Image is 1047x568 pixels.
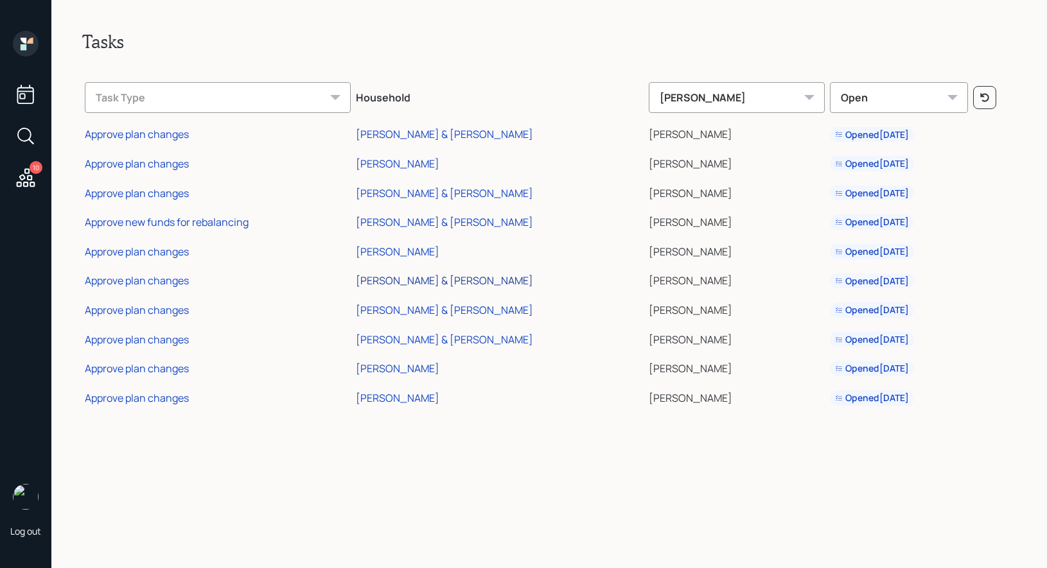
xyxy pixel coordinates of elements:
td: [PERSON_NAME] [646,264,827,294]
div: Opened [DATE] [835,304,909,316]
div: Opened [DATE] [835,362,909,375]
div: Approve plan changes [85,361,189,375]
td: [PERSON_NAME] [646,293,827,323]
td: [PERSON_NAME] [646,235,827,264]
div: [PERSON_NAME] [356,391,439,405]
div: Approve plan changes [85,332,189,347]
img: treva-nostdahl-headshot.png [13,484,39,510]
div: Task Type [85,82,351,113]
div: Approve plan changes [85,391,189,405]
div: Approve plan changes [85,186,189,200]
th: Household [353,73,646,118]
td: [PERSON_NAME] [646,381,827,411]
div: [PERSON_NAME] [649,82,825,113]
div: [PERSON_NAME] & [PERSON_NAME] [356,215,533,229]
td: [PERSON_NAME] [646,147,827,176]
div: [PERSON_NAME] & [PERSON_NAME] [356,332,533,347]
div: Opened [DATE] [835,187,909,200]
td: [PERSON_NAME] [646,176,827,206]
div: Approve plan changes [85,157,189,171]
h2: Tasks [82,31,1016,53]
td: [PERSON_NAME] [646,352,827,381]
div: Opened [DATE] [835,245,909,258]
div: Opened [DATE] [835,128,909,141]
div: Approve plan changes [85,303,189,317]
div: Opened [DATE] [835,275,909,288]
div: [PERSON_NAME] & [PERSON_NAME] [356,127,533,141]
td: [PERSON_NAME] [646,205,827,235]
div: Opened [DATE] [835,216,909,228]
div: [PERSON_NAME] [356,361,439,375]
div: [PERSON_NAME] & [PERSON_NAME] [356,303,533,317]
div: Approve plan changes [85,127,189,141]
div: Opened [DATE] [835,333,909,346]
div: Approve plan changes [85,273,189,288]
td: [PERSON_NAME] [646,118,827,148]
div: Approve plan changes [85,245,189,259]
div: [PERSON_NAME] & [PERSON_NAME] [356,273,533,288]
div: [PERSON_NAME] [356,245,439,259]
div: Log out [10,525,41,537]
td: [PERSON_NAME] [646,323,827,352]
div: [PERSON_NAME] [356,157,439,171]
div: Approve new funds for rebalancing [85,215,249,229]
div: Opened [DATE] [835,392,909,404]
div: Opened [DATE] [835,157,909,170]
div: [PERSON_NAME] & [PERSON_NAME] [356,186,533,200]
div: Open [830,82,968,113]
div: 10 [30,161,42,174]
